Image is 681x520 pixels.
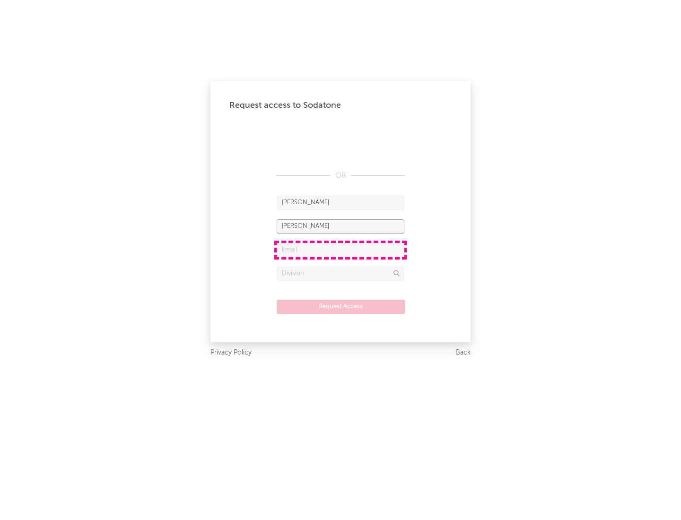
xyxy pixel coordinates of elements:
[456,347,471,359] a: Back
[277,267,404,281] input: Division
[277,300,405,314] button: Request Access
[277,243,404,257] input: Email
[210,347,252,359] a: Privacy Policy
[277,219,404,234] input: Last Name
[277,196,404,210] input: First Name
[229,100,452,111] div: Request access to Sodatone
[277,170,404,182] div: OR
